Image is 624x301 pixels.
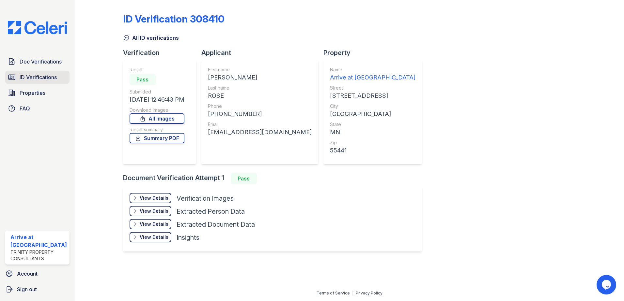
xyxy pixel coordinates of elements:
div: View Details [140,221,168,227]
a: All Images [130,113,184,124]
div: [PERSON_NAME] [208,73,312,82]
a: All ID verifications [123,34,179,42]
div: Result [130,66,184,73]
div: View Details [140,208,168,214]
div: Verification Images [177,194,234,203]
iframe: chat widget [597,275,617,294]
div: | [352,291,353,295]
div: MN [330,128,415,137]
div: View Details [140,234,168,240]
div: Document Verification Attempt 1 [123,173,427,184]
div: Zip [330,139,415,146]
div: Phone [208,103,312,109]
a: Terms of Service [317,291,350,295]
div: Arrive at [GEOGRAPHIC_DATA] [10,233,67,249]
div: Download Images [130,107,184,113]
span: Doc Verifications [20,58,62,65]
div: Extracted Person Data [177,207,245,216]
div: [GEOGRAPHIC_DATA] [330,109,415,119]
div: [STREET_ADDRESS] [330,91,415,100]
div: Name [330,66,415,73]
div: Submitted [130,89,184,95]
img: CE_Logo_Blue-a8612792a0a2168367f1c8372b55b34899dd931a85d93a1a3d3e32e68fde9ad4.png [3,21,72,34]
div: City [330,103,415,109]
span: ID Verifications [20,73,57,81]
div: Pass [130,74,156,85]
div: Insights [177,233,199,242]
a: Name Arrive at [GEOGRAPHIC_DATA] [330,66,415,82]
div: Result summary [130,126,184,133]
div: Arrive at [GEOGRAPHIC_DATA] [330,73,415,82]
a: Summary PDF [130,133,184,143]
a: Account [3,267,72,280]
div: Street [330,85,415,91]
div: ID Verification 308410 [123,13,225,25]
div: First name [208,66,312,73]
div: 55441 [330,146,415,155]
div: Verification [123,48,201,57]
div: Extracted Document Data [177,220,255,229]
div: State [330,121,415,128]
span: Properties [20,89,45,97]
span: Sign out [17,285,37,293]
div: [PHONE_NUMBER] [208,109,312,119]
a: Sign out [3,283,72,296]
div: Applicant [201,48,323,57]
div: Last name [208,85,312,91]
span: FAQ [20,105,30,112]
div: Trinity Property Consultants [10,249,67,262]
a: Doc Verifications [5,55,70,68]
a: Properties [5,86,70,99]
div: [EMAIL_ADDRESS][DOMAIN_NAME] [208,128,312,137]
div: View Details [140,195,168,201]
a: Privacy Policy [356,291,382,295]
div: ROSE [208,91,312,100]
a: ID Verifications [5,71,70,84]
div: [DATE] 12:46:43 PM [130,95,184,104]
div: Property [323,48,427,57]
div: Pass [231,173,257,184]
a: FAQ [5,102,70,115]
div: Email [208,121,312,128]
span: Account [17,270,38,278]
